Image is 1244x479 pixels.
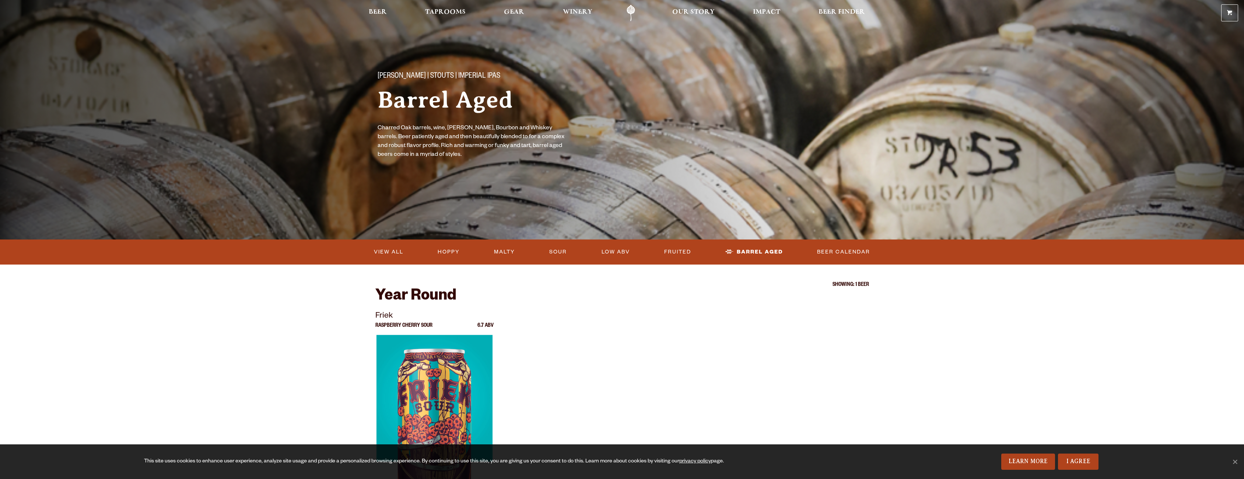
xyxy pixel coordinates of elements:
a: Learn More [1001,454,1055,470]
span: Our Story [672,9,715,15]
a: Hoppy [435,244,463,261]
span: Gear [504,9,524,15]
a: Our Story [667,5,719,21]
a: I Agree [1058,454,1098,470]
p: Charred Oak barrels, wine, [PERSON_NAME], Bourbon and Whiskey barrels. Beer patiently aged and th... [378,124,566,160]
a: Winery [558,5,597,21]
span: No [1231,458,1238,465]
a: Taprooms [420,5,470,21]
a: Beer Finder [814,5,870,21]
span: Impact [753,9,780,15]
a: Malty [491,244,518,261]
p: 6.7 ABV [477,323,494,335]
a: Odell Home [617,5,645,21]
h1: Barrel Aged [378,87,607,112]
a: Gear [499,5,529,21]
span: Taprooms [425,9,466,15]
span: Beer Finder [819,9,865,15]
p: Raspberry Cherry Sour [375,323,432,335]
span: [PERSON_NAME] | Stouts | Imperial IPAs [378,72,500,81]
p: Friek [375,310,494,323]
span: Winery [563,9,592,15]
a: Barrel Aged [722,244,786,261]
a: Fruited [661,244,694,261]
a: Sour [546,244,570,261]
a: Impact [748,5,785,21]
div: This site uses cookies to enhance user experience, analyze site usage and provide a personalized ... [144,458,868,465]
p: Showing: 1 Beer [375,282,869,288]
a: Beer Calendar [814,244,873,261]
a: privacy policy [679,459,711,465]
h2: Year Round [375,288,869,306]
a: Beer [364,5,392,21]
span: Beer [369,9,387,15]
a: Low ABV [599,244,633,261]
a: View All [371,244,406,261]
